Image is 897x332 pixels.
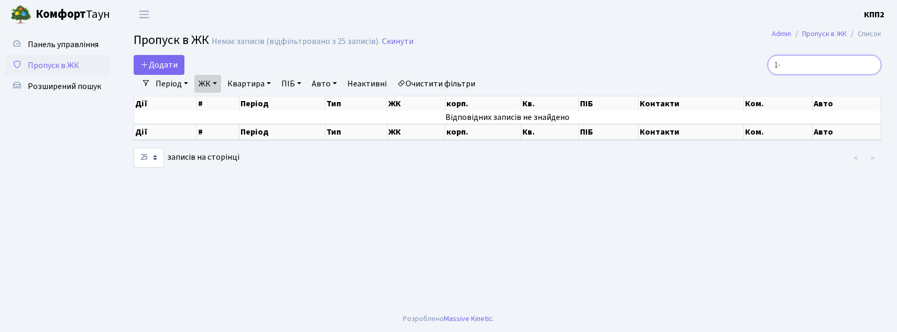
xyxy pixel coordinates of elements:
th: Тип [325,124,387,140]
li: Список [847,28,881,40]
a: Пропуск в ЖК [802,28,847,39]
a: Admin [772,28,791,39]
th: Контакти [639,124,744,140]
a: Очистити фільтри [393,75,479,93]
td: Відповідних записів не знайдено [134,111,881,124]
th: ЖК [387,96,446,111]
select: записів на сторінці [134,148,164,168]
th: Ком. [744,96,813,111]
a: Розширений пошук [5,76,110,97]
a: Додати [134,55,184,75]
th: Період [239,96,325,111]
a: ПІБ [277,75,305,93]
a: Авто [308,75,341,93]
th: # [197,96,240,111]
th: Дії [134,124,197,140]
th: Ком. [744,124,813,140]
th: # [197,124,240,140]
th: Кв. [521,124,579,140]
span: Додати [140,59,178,71]
nav: breadcrumb [756,23,897,45]
th: Кв. [521,96,579,111]
span: Таун [36,6,110,24]
a: ЖК [194,75,221,93]
th: Дії [134,96,197,111]
span: Розширений пошук [28,81,101,92]
img: logo.png [10,4,31,25]
th: Період [239,124,325,140]
th: ПІБ [579,124,639,140]
th: Контакти [639,96,744,111]
button: Переключити навігацію [131,6,157,23]
span: Пропуск в ЖК [134,31,209,49]
a: Скинути [382,37,413,47]
th: Авто [813,124,881,140]
div: Немає записів (відфільтровано з 25 записів). [212,37,380,47]
th: корп. [445,96,521,111]
th: ПІБ [579,96,639,111]
span: Панель управління [28,39,99,50]
th: Авто [813,96,881,111]
a: Пропуск в ЖК [5,55,110,76]
a: Massive Kinetic [444,313,493,324]
a: КПП2 [864,8,884,21]
a: Панель управління [5,34,110,55]
th: Тип [325,96,387,111]
input: Пошук... [768,55,881,75]
b: Комфорт [36,6,86,23]
th: ЖК [387,124,446,140]
b: КПП2 [864,9,884,20]
a: Квартира [223,75,275,93]
th: корп. [445,124,521,140]
a: Період [151,75,192,93]
label: записів на сторінці [134,148,239,168]
div: Розроблено . [403,313,494,325]
a: Неактивні [343,75,391,93]
span: Пропуск в ЖК [28,60,79,71]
